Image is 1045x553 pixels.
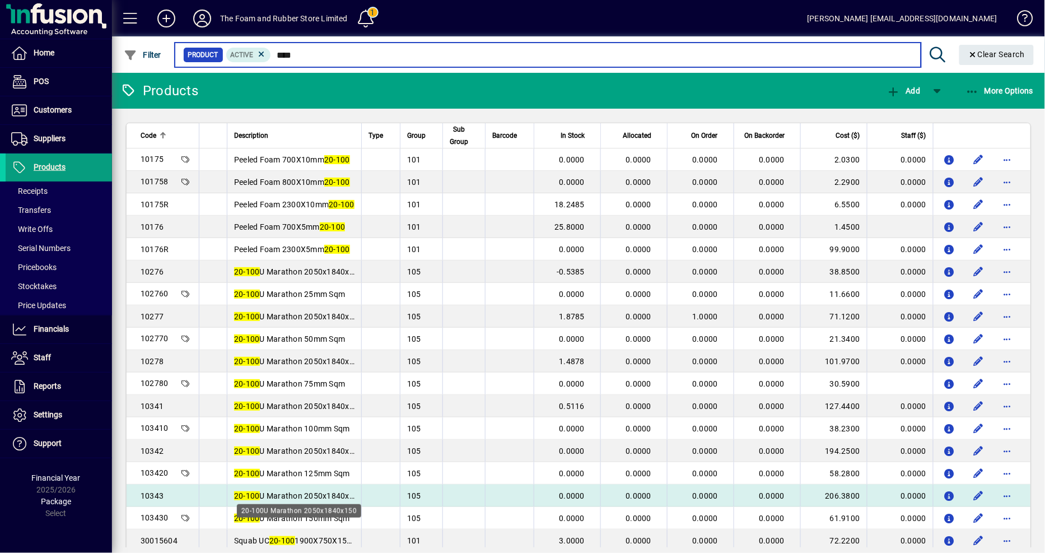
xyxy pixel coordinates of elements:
span: Financials [34,324,69,333]
td: 0.0000 [867,440,933,462]
span: 0.0000 [626,536,652,545]
td: 101.9700 [800,350,867,373]
td: 38.2300 [800,417,867,440]
div: 20-100U Marathon 2050x1840x150 [237,504,361,518]
td: 61.9100 [800,507,867,529]
span: Products [34,162,66,171]
span: 0.0000 [692,245,718,254]
button: Profile [184,8,220,29]
span: 101 [407,536,421,545]
em: 20-100 [320,222,346,231]
td: 0.0000 [867,529,933,552]
span: U Marathon 2050x1840x150 [234,491,363,500]
span: 10176R [141,245,169,254]
td: 11.6600 [800,283,867,305]
a: Stocktakes [6,277,112,296]
span: Support [34,439,62,448]
a: Serial Numbers [6,239,112,258]
span: 105 [407,469,421,478]
span: 1.4878 [559,357,585,366]
span: 0.5116 [559,402,585,411]
span: 10176 [141,222,164,231]
span: 0.0000 [559,424,585,433]
span: 0.0000 [559,178,585,187]
span: Stocktakes [11,282,57,291]
td: 21.3400 [800,328,867,350]
span: POS [34,77,49,86]
span: 0.0000 [692,402,718,411]
span: Cost ($) [836,129,860,142]
button: Edit [969,420,987,438]
em: 20-100 [234,312,260,321]
span: U Marathon 125mm Sqm [234,469,350,478]
span: Sub Group [450,123,468,148]
td: 0.0000 [867,485,933,507]
em: 20-100 [234,290,260,299]
span: U Marathon 2050x1840x75 [234,357,358,366]
button: Edit [969,352,987,370]
span: 0.0000 [692,222,718,231]
span: 101 [407,178,421,187]
em: 20-100 [234,424,260,433]
span: Peeled Foam 700X5mm [234,222,345,231]
button: More options [999,173,1016,191]
span: 10342 [141,447,164,456]
span: 10343 [141,491,164,500]
span: Product [188,49,218,61]
td: 0.0000 [867,417,933,440]
em: 20-100 [324,155,350,164]
a: Financials [6,315,112,343]
em: 20-100 [329,200,354,209]
span: U Marathon 150mm Sqm [234,514,350,523]
button: More options [999,464,1016,482]
span: 0.0000 [626,334,652,343]
button: Edit [969,151,987,169]
div: Group [407,129,436,142]
span: 0.0000 [692,155,718,164]
span: 0.0000 [692,200,718,209]
button: More options [999,308,1016,326]
td: 0.0000 [867,171,933,193]
td: 58.2800 [800,462,867,485]
span: 0.0000 [759,222,785,231]
span: Filter [124,50,161,59]
span: 105 [407,267,421,276]
span: 105 [407,357,421,366]
a: Home [6,39,112,67]
span: 0.0000 [626,424,652,433]
td: 0.0000 [867,193,933,216]
td: 0.0000 [867,305,933,328]
td: 0.0000 [867,283,933,305]
span: 0.0000 [559,491,585,500]
td: 127.4400 [800,395,867,417]
span: Code [141,129,156,142]
span: 0.0000 [759,514,785,523]
span: 0.0000 [626,447,652,456]
button: Edit [969,375,987,393]
span: 0.0000 [759,536,785,545]
td: 0.0000 [867,350,933,373]
span: 0.0000 [559,290,585,299]
div: Products [120,82,198,100]
span: Staff ($) [902,129,926,142]
span: 102760 [141,289,169,298]
button: More options [999,442,1016,460]
span: Transfers [11,206,51,215]
span: 0.0000 [559,514,585,523]
span: 0.0000 [759,290,785,299]
button: More options [999,397,1016,415]
em: 20-100 [324,178,350,187]
span: 10278 [141,357,164,366]
span: 0.0000 [559,379,585,388]
a: Support [6,430,112,458]
button: Edit [969,308,987,326]
span: 0.0000 [692,334,718,343]
button: More options [999,218,1016,236]
span: 0.0000 [692,267,718,276]
span: 0.0000 [559,245,585,254]
span: Active [231,51,254,59]
span: Serial Numbers [11,244,71,253]
em: 20-100 [234,267,260,276]
button: Edit [969,285,987,303]
button: Add [884,81,923,101]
